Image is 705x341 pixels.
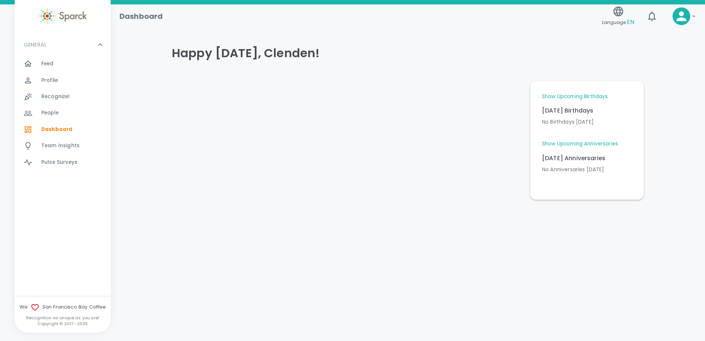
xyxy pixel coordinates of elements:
img: Sparck logo [39,7,87,25]
span: Dashboard [41,126,72,133]
a: Team Insights [15,138,111,154]
span: People [41,109,59,117]
a: Feed [15,56,111,72]
h4: Happy [DATE], Clenden! [172,46,644,61]
a: People [15,105,111,121]
a: Pulse Surveys [15,154,111,170]
a: Profile [15,72,111,89]
div: GENERAL [15,34,111,56]
span: Language: [602,17,634,27]
span: Profile [41,77,58,84]
p: Copyright © 2017 - 2025 [15,321,111,327]
span: EN [627,18,634,26]
a: Show Upcoming Anniversaries [542,140,618,148]
p: [DATE] Anniversaries [542,154,632,163]
a: Sparck logo [15,7,111,25]
a: Recognize! [15,89,111,105]
div: GENERAL [15,56,111,173]
span: Feed [41,60,54,68]
button: Language:EN [599,3,637,30]
p: [DATE] Birthdays [542,106,632,115]
p: Recognition as unique as you are! [15,315,111,321]
p: No Anniversaries [DATE] [542,166,632,173]
span: Team Insights [41,142,80,149]
a: Dashboard [15,121,111,138]
span: Pulse Surveys [41,159,77,166]
p: GENERAL [24,41,46,48]
span: Recognize! [41,93,70,100]
p: No Birthdays [DATE] [542,118,632,125]
span: We San Francisco Bay Coffee [15,303,111,312]
a: Show Upcoming Birthdays [542,93,608,100]
h1: Dashboard [119,10,163,22]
